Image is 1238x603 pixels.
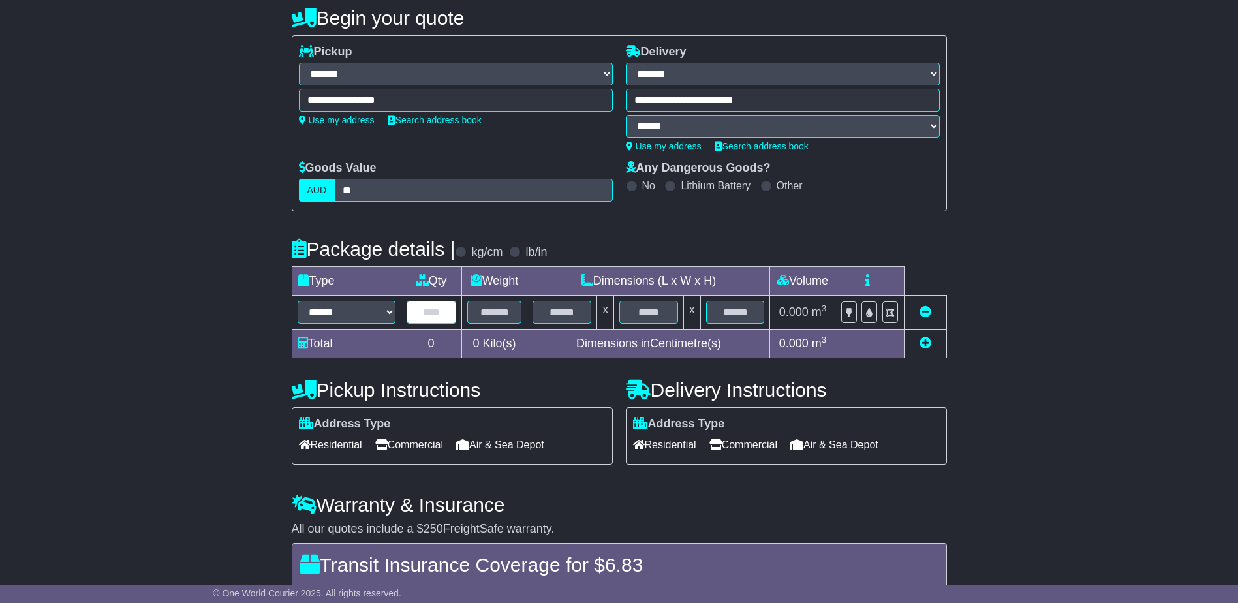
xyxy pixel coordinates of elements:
[770,267,835,296] td: Volume
[790,435,878,455] span: Air & Sea Depot
[626,45,687,59] label: Delivery
[292,522,947,536] div: All our quotes include a $ FreightSafe warranty.
[597,296,614,330] td: x
[527,267,770,296] td: Dimensions (L x W x H)
[681,179,751,192] label: Lithium Battery
[626,161,771,176] label: Any Dangerous Goods?
[299,161,377,176] label: Goods Value
[527,330,770,358] td: Dimensions in Centimetre(s)
[375,435,443,455] span: Commercial
[292,494,947,516] h4: Warranty & Insurance
[779,337,809,350] span: 0.000
[471,245,503,260] label: kg/cm
[299,417,391,431] label: Address Type
[456,435,544,455] span: Air & Sea Depot
[461,330,527,358] td: Kilo(s)
[633,435,696,455] span: Residential
[626,141,702,151] a: Use my address
[822,335,827,345] sup: 3
[605,554,643,576] span: 6.83
[709,435,777,455] span: Commercial
[292,238,456,260] h4: Package details |
[461,267,527,296] td: Weight
[300,554,938,576] h4: Transit Insurance Coverage for $
[626,379,947,401] h4: Delivery Instructions
[213,588,401,598] span: © One World Courier 2025. All rights reserved.
[472,337,479,350] span: 0
[779,305,809,318] span: 0.000
[683,296,700,330] td: x
[812,337,827,350] span: m
[292,267,401,296] td: Type
[715,141,809,151] a: Search address book
[822,303,827,313] sup: 3
[299,45,352,59] label: Pickup
[292,379,613,401] h4: Pickup Instructions
[401,267,461,296] td: Qty
[642,179,655,192] label: No
[633,417,725,431] label: Address Type
[299,435,362,455] span: Residential
[920,337,931,350] a: Add new item
[299,115,375,125] a: Use my address
[299,179,335,202] label: AUD
[812,305,827,318] span: m
[777,179,803,192] label: Other
[424,522,443,535] span: 250
[401,330,461,358] td: 0
[525,245,547,260] label: lb/in
[388,115,482,125] a: Search address book
[292,330,401,358] td: Total
[920,305,931,318] a: Remove this item
[292,7,947,29] h4: Begin your quote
